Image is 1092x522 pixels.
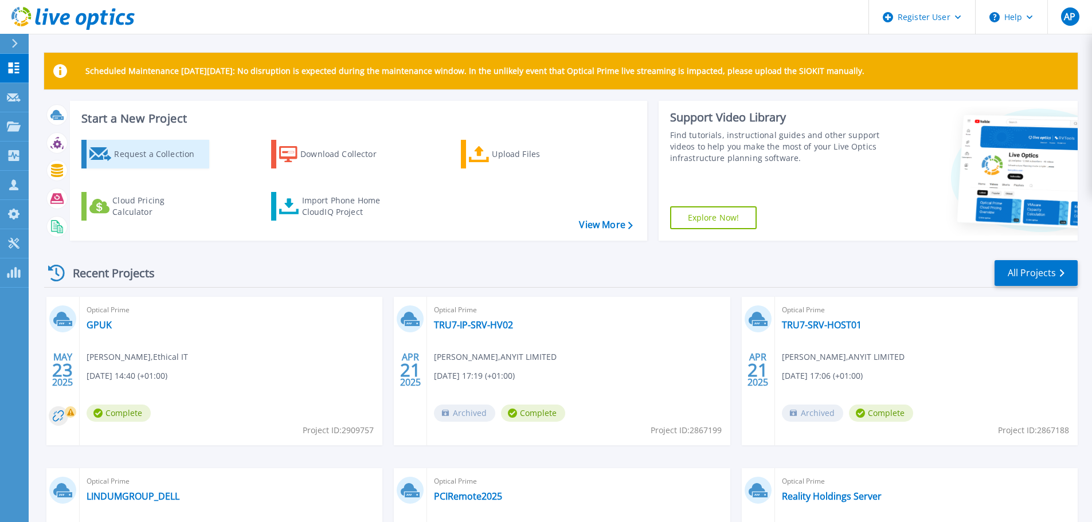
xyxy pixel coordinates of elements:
[81,192,209,221] a: Cloud Pricing Calculator
[434,351,557,363] span: [PERSON_NAME] , ANYIT LIMITED
[87,370,167,382] span: [DATE] 14:40 (+01:00)
[670,110,884,125] div: Support Video Library
[434,319,513,331] a: TRU7-IP-SRV-HV02
[434,405,495,422] span: Archived
[87,405,151,422] span: Complete
[998,424,1069,437] span: Project ID: 2867188
[114,143,206,166] div: Request a Collection
[501,405,565,422] span: Complete
[782,304,1071,316] span: Optical Prime
[303,424,374,437] span: Project ID: 2909757
[87,490,179,502] a: LINDUMGROUP_DELL
[434,490,502,502] a: PCIRemote2025
[434,370,515,382] span: [DATE] 17:19 (+01:00)
[44,259,170,287] div: Recent Projects
[670,129,884,164] div: Find tutorials, instructional guides and other support videos to help you make the most of your L...
[434,304,723,316] span: Optical Prime
[782,475,1071,488] span: Optical Prime
[461,140,589,168] a: Upload Files
[302,195,392,218] div: Import Phone Home CloudIQ Project
[782,351,905,363] span: [PERSON_NAME] , ANYIT LIMITED
[1064,12,1075,21] span: AP
[81,112,632,125] h3: Start a New Project
[434,475,723,488] span: Optical Prime
[87,304,375,316] span: Optical Prime
[87,475,375,488] span: Optical Prime
[87,351,188,363] span: [PERSON_NAME] , Ethical IT
[87,319,112,331] a: GPUK
[782,405,843,422] span: Archived
[300,143,392,166] div: Download Collector
[579,219,632,230] a: View More
[81,140,209,168] a: Request a Collection
[747,365,768,375] span: 21
[112,195,204,218] div: Cloud Pricing Calculator
[782,370,863,382] span: [DATE] 17:06 (+01:00)
[85,66,864,76] p: Scheduled Maintenance [DATE][DATE]: No disruption is expected during the maintenance window. In t...
[52,349,73,391] div: MAY 2025
[651,424,722,437] span: Project ID: 2867199
[849,405,913,422] span: Complete
[52,365,73,375] span: 23
[995,260,1078,286] a: All Projects
[271,140,399,168] a: Download Collector
[782,490,882,502] a: Reality Holdings Server
[747,349,769,391] div: APR 2025
[670,206,757,229] a: Explore Now!
[782,319,862,331] a: TRU7-SRV-HOST01
[400,349,421,391] div: APR 2025
[400,365,421,375] span: 21
[492,143,584,166] div: Upload Files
